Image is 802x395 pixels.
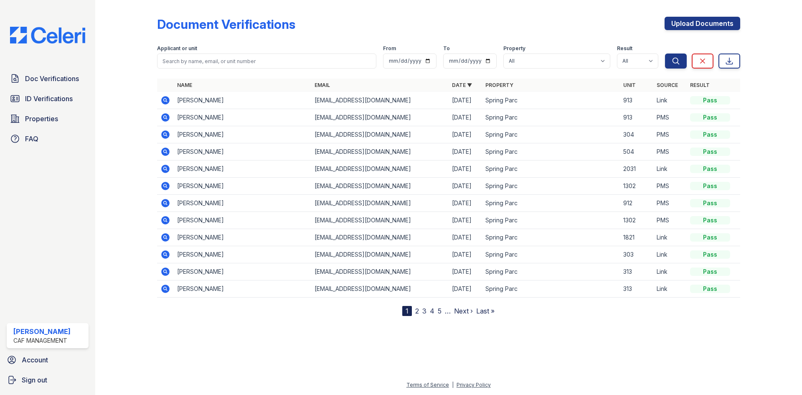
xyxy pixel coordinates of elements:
[653,195,687,212] td: PMS
[311,263,449,280] td: [EMAIL_ADDRESS][DOMAIN_NAME]
[449,246,482,263] td: [DATE]
[22,355,48,365] span: Account
[406,382,449,388] a: Terms of Service
[690,96,730,104] div: Pass
[315,82,330,88] a: Email
[449,195,482,212] td: [DATE]
[25,114,58,124] span: Properties
[25,94,73,104] span: ID Verifications
[690,250,730,259] div: Pass
[665,17,740,30] a: Upload Documents
[503,45,525,52] label: Property
[690,148,730,156] div: Pass
[620,109,653,126] td: 913
[174,246,311,263] td: [PERSON_NAME]
[690,82,710,88] a: Result
[690,182,730,190] div: Pass
[311,212,449,229] td: [EMAIL_ADDRESS][DOMAIN_NAME]
[653,92,687,109] td: Link
[482,143,619,161] td: Spring Parc
[174,195,311,212] td: [PERSON_NAME]
[620,92,653,109] td: 913
[415,307,419,315] a: 2
[7,70,89,87] a: Doc Verifications
[690,113,730,122] div: Pass
[653,161,687,178] td: Link
[690,199,730,207] div: Pass
[482,109,619,126] td: Spring Parc
[653,280,687,298] td: Link
[311,246,449,263] td: [EMAIL_ADDRESS][DOMAIN_NAME]
[311,280,449,298] td: [EMAIL_ADDRESS][DOMAIN_NAME]
[690,216,730,224] div: Pass
[157,45,197,52] label: Applicant or unit
[25,74,79,84] span: Doc Verifications
[174,212,311,229] td: [PERSON_NAME]
[311,195,449,212] td: [EMAIL_ADDRESS][DOMAIN_NAME]
[449,143,482,161] td: [DATE]
[690,130,730,139] div: Pass
[311,178,449,195] td: [EMAIL_ADDRESS][DOMAIN_NAME]
[177,82,192,88] a: Name
[174,92,311,109] td: [PERSON_NAME]
[482,178,619,195] td: Spring Parc
[311,109,449,126] td: [EMAIL_ADDRESS][DOMAIN_NAME]
[174,109,311,126] td: [PERSON_NAME]
[482,280,619,298] td: Spring Parc
[476,307,495,315] a: Last »
[482,161,619,178] td: Spring Parc
[3,372,92,388] a: Sign out
[482,229,619,246] td: Spring Parc
[690,268,730,276] div: Pass
[653,212,687,229] td: PMS
[620,280,653,298] td: 313
[620,212,653,229] td: 1302
[25,134,38,144] span: FAQ
[653,126,687,143] td: PMS
[485,82,513,88] a: Property
[620,178,653,195] td: 1302
[438,307,442,315] a: 5
[617,45,632,52] label: Result
[620,229,653,246] td: 1821
[311,229,449,246] td: [EMAIL_ADDRESS][DOMAIN_NAME]
[157,54,376,69] input: Search by name, email, or unit number
[452,382,454,388] div: |
[653,229,687,246] td: Link
[620,195,653,212] td: 912
[482,92,619,109] td: Spring Parc
[174,143,311,161] td: [PERSON_NAME]
[449,212,482,229] td: [DATE]
[653,143,687,161] td: PMS
[383,45,396,52] label: From
[445,306,451,316] span: …
[7,90,89,107] a: ID Verifications
[22,375,47,385] span: Sign out
[174,161,311,178] td: [PERSON_NAME]
[653,109,687,126] td: PMS
[311,92,449,109] td: [EMAIL_ADDRESS][DOMAIN_NAME]
[620,126,653,143] td: 304
[430,307,434,315] a: 4
[690,165,730,173] div: Pass
[7,110,89,127] a: Properties
[174,280,311,298] td: [PERSON_NAME]
[449,280,482,298] td: [DATE]
[174,126,311,143] td: [PERSON_NAME]
[620,263,653,280] td: 313
[311,143,449,161] td: [EMAIL_ADDRESS][DOMAIN_NAME]
[482,263,619,280] td: Spring Parc
[653,263,687,280] td: Link
[449,92,482,109] td: [DATE]
[482,126,619,143] td: Spring Parc
[620,161,653,178] td: 2031
[174,263,311,280] td: [PERSON_NAME]
[449,229,482,246] td: [DATE]
[449,109,482,126] td: [DATE]
[311,126,449,143] td: [EMAIL_ADDRESS][DOMAIN_NAME]
[449,126,482,143] td: [DATE]
[174,229,311,246] td: [PERSON_NAME]
[311,161,449,178] td: [EMAIL_ADDRESS][DOMAIN_NAME]
[3,352,92,368] a: Account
